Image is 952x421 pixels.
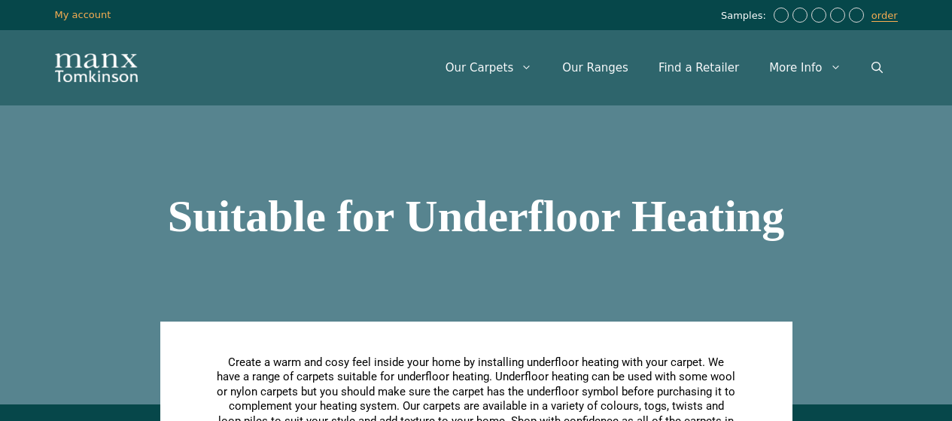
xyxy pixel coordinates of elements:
img: Manx Tomkinson [55,53,138,82]
a: Our Ranges [547,45,643,90]
a: Our Carpets [430,45,548,90]
h1: Suitable for Underfloor Heating [55,194,898,239]
span: Samples: [721,10,770,23]
nav: Primary [430,45,898,90]
a: Open Search Bar [856,45,898,90]
a: order [871,10,898,22]
a: Find a Retailer [643,45,754,90]
a: My account [55,9,111,20]
a: More Info [754,45,856,90]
